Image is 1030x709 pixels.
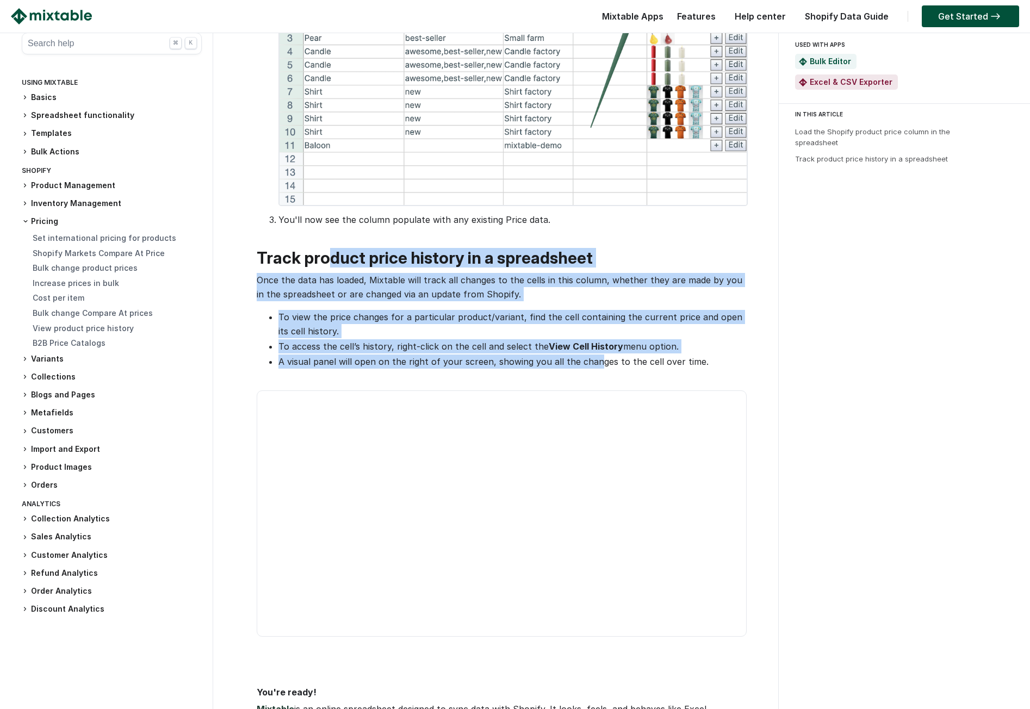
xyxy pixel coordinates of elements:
[597,8,663,30] div: Mixtable Apps
[33,233,176,242] a: Set international pricing for products
[22,425,202,437] h3: Customers
[22,586,202,597] h3: Order Analytics
[22,497,202,513] div: Analytics
[22,353,202,365] h3: Variants
[22,604,202,615] h3: Discount Analytics
[22,480,202,491] h3: Orders
[549,341,623,352] strong: View Cell History
[185,37,197,49] div: K
[22,216,202,227] h3: Pricing
[22,33,202,54] button: Search help ⌘ K
[33,278,119,288] a: Increase prices in bulk
[278,354,746,369] li: A visual panel will open on the right of your screen, showing you all the changes to the cell ove...
[33,324,134,333] a: View product price history
[22,444,202,455] h3: Import and Export
[278,310,746,338] li: To view the price changes for a particular product/variant, find the cell containing the current ...
[22,568,202,579] h3: Refund Analytics
[799,78,807,86] img: Mixtable Excel & CSV Exporter App
[11,8,92,24] img: Mixtable logo
[22,198,202,209] h3: Inventory Management
[795,154,948,163] a: Track product price history in a spreadsheet
[795,127,950,147] a: Load the Shopify product price column in the spreadsheet
[33,293,84,302] a: Cost per item
[257,273,746,301] p: Once the data has loaded, Mixtable will track all changes to the cells in this column, whether th...
[170,37,182,49] div: ⌘
[33,263,138,272] a: Bulk change product prices
[22,146,202,158] h3: Bulk Actions
[988,13,1003,20] img: arrow-right.svg
[22,110,202,121] h3: Spreadsheet functionality
[22,550,202,561] h3: Customer Analytics
[22,76,202,92] div: Using Mixtable
[22,462,202,473] h3: Product Images
[22,407,202,419] h3: Metafields
[799,11,894,22] a: Shopify Data Guide
[729,11,791,22] a: Help center
[799,58,807,66] img: Mixtable Spreadsheet Bulk Editor App
[278,339,746,353] li: To access the cell’s history, right-click on the cell and select the menu option.
[672,11,721,22] a: Features
[810,57,851,66] a: Bulk Editor
[795,38,1009,51] div: USED WITH APPS
[810,77,892,86] a: Excel & CSV Exporter
[795,109,1020,119] div: IN THIS ARTICLE
[22,92,202,103] h3: Basics
[22,180,202,191] h3: Product Management
[33,308,153,318] a: Bulk change Compare At prices
[22,371,202,383] h3: Collections
[33,248,165,258] a: Shopify Markets Compare At Price
[922,5,1019,27] a: Get Started
[257,248,746,268] h2: Track product price history in a spreadsheet
[22,531,202,543] h3: Sales Analytics
[278,213,746,227] p: You'll now see the column populate with any existing Price data.
[22,389,202,401] h3: Blogs and Pages
[22,164,202,180] div: Shopify
[22,513,202,525] h3: Collection Analytics
[22,128,202,139] h3: Templates
[33,338,106,347] a: B2B Price Catalogs
[257,687,317,698] strong: You're ready!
